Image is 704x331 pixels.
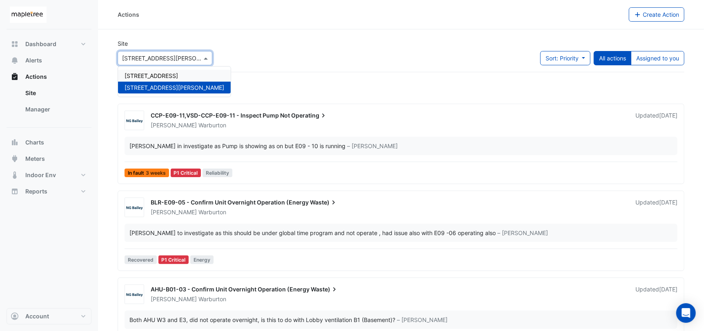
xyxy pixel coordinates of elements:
[347,142,398,150] span: – [PERSON_NAME]
[310,198,338,207] span: Waste)
[198,295,226,303] span: Warburton
[11,171,19,179] app-icon: Indoor Env
[129,142,345,150] div: [PERSON_NAME] in investigate as Pump is showing as on but E09 - 10 is running
[151,199,309,206] span: BLR-E09-05 - Confirm Unit Overnight Operation (Energy
[7,134,91,151] button: Charts
[540,51,590,65] button: Sort: Priority
[151,209,197,215] span: [PERSON_NAME]
[7,308,91,324] button: Account
[125,169,169,177] span: In fault
[659,112,677,119] span: Thu 25-Sep-2025 11:05 CEST
[11,56,19,64] app-icon: Alerts
[629,7,685,22] button: Create Action
[151,286,310,293] span: AHU-B01-03 - Confirm Unit Overnight Operation (Energy
[659,286,677,293] span: Wed 24-Sep-2025 17:51 CEST
[125,204,144,212] img: NG Bailey
[11,138,19,147] app-icon: Charts
[7,151,91,167] button: Meters
[198,121,226,129] span: Warburton
[25,155,45,163] span: Meters
[129,315,395,324] div: Both AHU W3 and E3, did not operate overnight, is this to do with Lobby ventilation B1 (Basement)?
[125,72,178,79] span: [STREET_ADDRESS]
[7,167,91,183] button: Indoor Env
[311,285,339,293] span: Waste)
[25,40,56,48] span: Dashboard
[125,117,144,125] img: NG Bailey
[7,183,91,200] button: Reports
[118,67,231,97] div: Options List
[10,7,47,23] img: Company Logo
[158,255,189,264] div: P1 Critical
[397,315,448,324] span: – [PERSON_NAME]
[198,208,226,216] span: Warburton
[129,229,496,237] div: [PERSON_NAME] to investigate as this should be under global time program and not operate , had is...
[25,171,56,179] span: Indoor Env
[643,11,679,18] span: Create Action
[118,10,139,19] div: Actions
[7,52,91,69] button: Alerts
[19,85,91,101] a: Site
[25,312,49,320] span: Account
[125,255,157,264] span: Recovered
[291,111,327,120] span: Operating
[7,36,91,52] button: Dashboard
[171,169,201,177] div: P1 Critical
[631,51,684,65] button: Assigned to you
[118,39,128,48] label: Site
[25,56,42,64] span: Alerts
[151,295,197,302] span: [PERSON_NAME]
[11,187,19,195] app-icon: Reports
[659,199,677,206] span: Fri 12-Sep-2025 09:33 CEST
[25,138,44,147] span: Charts
[11,40,19,48] app-icon: Dashboard
[635,111,677,129] div: Updated
[151,122,197,129] span: [PERSON_NAME]
[635,285,677,303] div: Updated
[25,187,47,195] span: Reports
[676,303,696,323] div: Open Intercom Messenger
[203,169,232,177] span: Reliability
[497,229,548,237] span: – [PERSON_NAME]
[546,55,579,62] span: Sort: Priority
[594,51,631,65] button: All actions
[19,101,91,118] a: Manager
[125,84,224,91] span: [STREET_ADDRESS][PERSON_NAME]
[190,255,214,264] span: Energy
[635,198,677,216] div: Updated
[125,291,144,299] img: NG Bailey
[25,73,47,81] span: Actions
[146,171,166,175] span: 3 weeks
[7,85,91,121] div: Actions
[11,73,19,81] app-icon: Actions
[151,112,290,119] span: CCP-E09-11,VSD-CCP-E09-11 - Inspect Pump Not
[11,155,19,163] app-icon: Meters
[7,69,91,85] button: Actions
